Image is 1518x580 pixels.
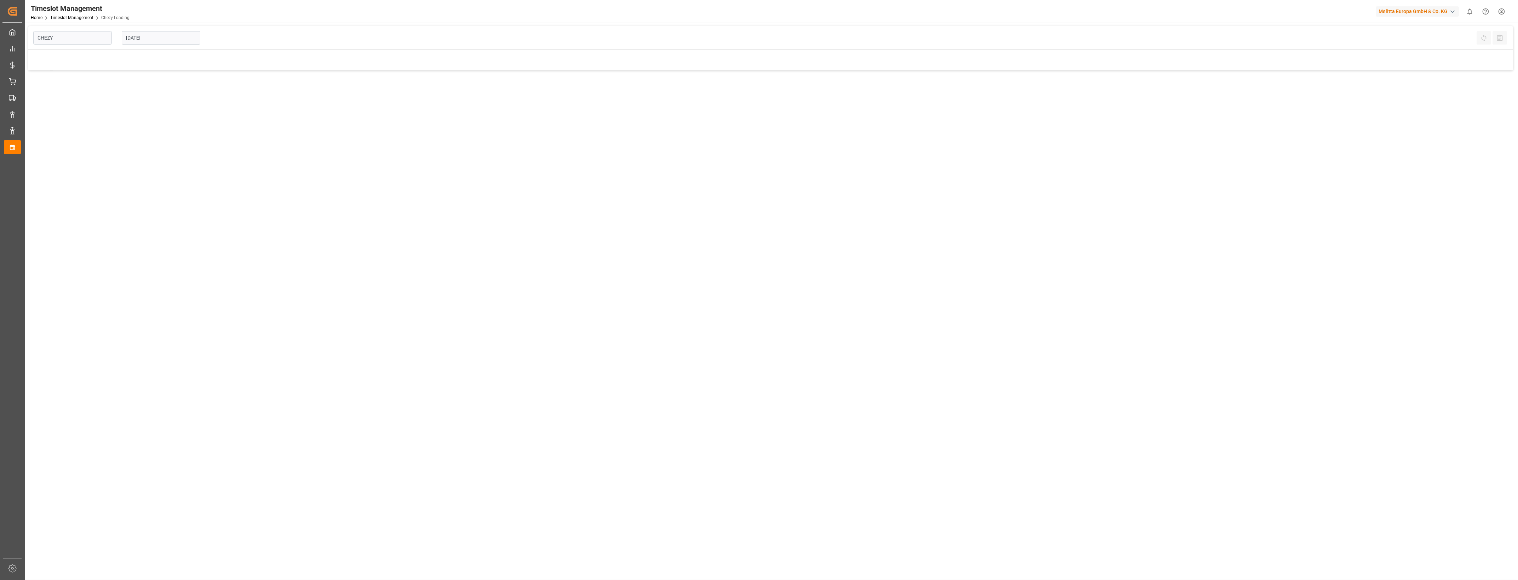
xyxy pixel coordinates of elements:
[1462,4,1478,19] button: show 0 new notifications
[33,31,112,45] input: Type to search/select
[31,15,42,20] a: Home
[50,15,93,20] a: Timeslot Management
[1376,5,1462,18] button: Melitta Europa GmbH & Co. KG
[31,3,130,14] div: Timeslot Management
[122,31,200,45] input: DD-MM-YYYY
[1376,6,1459,17] div: Melitta Europa GmbH & Co. KG
[1478,4,1494,19] button: Help Center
